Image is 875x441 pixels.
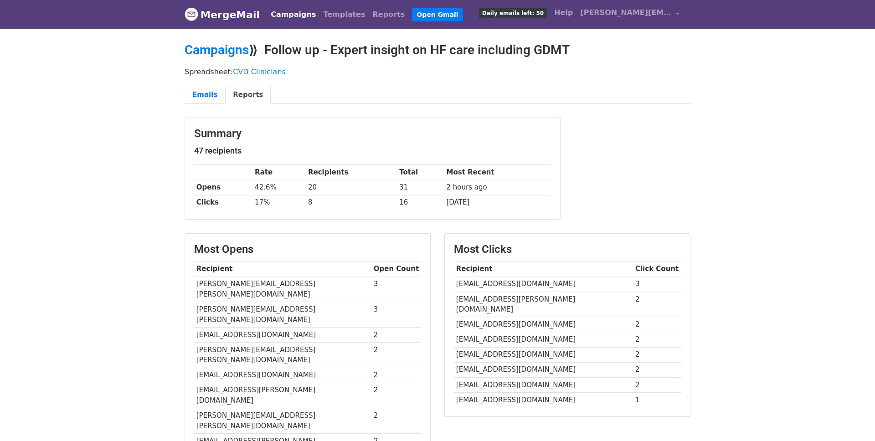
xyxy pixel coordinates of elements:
[185,86,225,104] a: Emails
[454,392,633,407] td: [EMAIL_ADDRESS][DOMAIN_NAME]
[454,317,633,332] td: [EMAIL_ADDRESS][DOMAIN_NAME]
[454,277,633,292] td: [EMAIL_ADDRESS][DOMAIN_NAME]
[194,302,371,328] td: [PERSON_NAME][EMAIL_ADDRESS][PERSON_NAME][DOMAIN_NAME]
[319,5,369,24] a: Templates
[633,277,681,292] td: 3
[233,67,286,76] a: CVD Clinicians
[633,362,681,377] td: 2
[194,243,421,256] h3: Most Opens
[444,180,551,195] td: 2 hours ago
[454,377,633,392] td: [EMAIL_ADDRESS][DOMAIN_NAME]
[454,332,633,347] td: [EMAIL_ADDRESS][DOMAIN_NAME]
[412,8,463,21] a: Open Gmail
[397,195,444,210] td: 16
[633,377,681,392] td: 2
[371,262,421,277] th: Open Count
[185,5,260,24] a: MergeMail
[185,42,249,57] a: Campaigns
[454,243,681,256] h3: Most Clicks
[194,127,551,140] h3: Summary
[371,368,421,383] td: 2
[194,383,371,408] td: [EMAIL_ADDRESS][PERSON_NAME][DOMAIN_NAME]
[444,195,551,210] td: [DATE]
[633,317,681,332] td: 2
[306,195,397,210] td: 8
[194,277,371,302] td: [PERSON_NAME][EMAIL_ADDRESS][PERSON_NAME][DOMAIN_NAME]
[252,180,306,195] td: 42.6%
[371,327,421,342] td: 2
[633,392,681,407] td: 1
[475,4,551,22] a: Daily emails left: 50
[454,347,633,362] td: [EMAIL_ADDRESS][DOMAIN_NAME]
[479,8,547,18] span: Daily emails left: 50
[252,165,306,180] th: Rate
[397,165,444,180] th: Total
[194,146,551,156] h5: 47 recipients
[194,342,371,368] td: [PERSON_NAME][EMAIL_ADDRESS][PERSON_NAME][DOMAIN_NAME]
[194,180,252,195] th: Opens
[633,292,681,317] td: 2
[194,195,252,210] th: Clicks
[371,383,421,408] td: 2
[185,42,690,58] h2: ⟫ Follow up - Expert insight on HF care including GDMT
[454,362,633,377] td: [EMAIL_ADDRESS][DOMAIN_NAME]
[580,7,671,18] span: [PERSON_NAME][EMAIL_ADDRESS][PERSON_NAME][DOMAIN_NAME]
[551,4,576,22] a: Help
[369,5,409,24] a: Reports
[371,408,421,434] td: 2
[633,262,681,277] th: Click Count
[306,165,397,180] th: Recipients
[185,7,198,21] img: MergeMail logo
[371,277,421,302] td: 3
[454,262,633,277] th: Recipient
[633,332,681,347] td: 2
[194,327,371,342] td: [EMAIL_ADDRESS][DOMAIN_NAME]
[444,165,551,180] th: Most Recent
[576,4,683,25] a: [PERSON_NAME][EMAIL_ADDRESS][PERSON_NAME][DOMAIN_NAME]
[194,368,371,383] td: [EMAIL_ADDRESS][DOMAIN_NAME]
[252,195,306,210] td: 17%
[267,5,319,24] a: Campaigns
[194,262,371,277] th: Recipient
[397,180,444,195] td: 31
[633,347,681,362] td: 2
[225,86,271,104] a: Reports
[306,180,397,195] td: 20
[185,67,690,77] p: Spreadsheet:
[194,408,371,434] td: [PERSON_NAME][EMAIL_ADDRESS][PERSON_NAME][DOMAIN_NAME]
[371,342,421,368] td: 2
[371,302,421,328] td: 3
[454,292,633,317] td: [EMAIL_ADDRESS][PERSON_NAME][DOMAIN_NAME]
